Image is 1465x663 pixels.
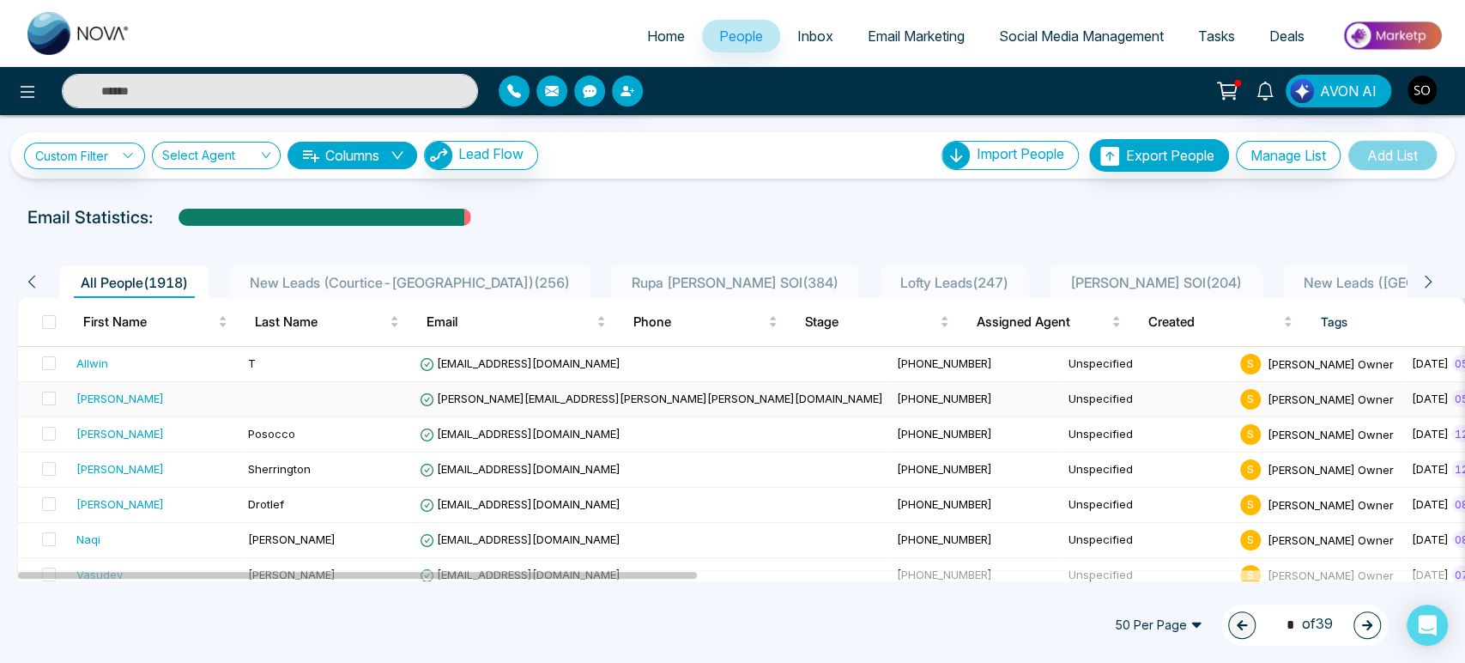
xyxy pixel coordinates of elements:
span: Rupa [PERSON_NAME] SOI ( 384 ) [625,274,845,291]
span: [PHONE_NUMBER] [897,462,992,476]
th: Assigned Agent [963,298,1135,346]
a: Deals [1252,20,1322,52]
div: Vasudev [76,566,123,583]
span: AVON AI [1320,81,1377,101]
td: Unspecified [1062,488,1233,523]
span: [DATE] [1412,497,1449,511]
span: [PHONE_NUMBER] [897,568,992,581]
a: Custom Filter [24,143,145,169]
span: T [248,356,256,370]
span: Stage [805,312,936,332]
span: People [719,27,763,45]
span: Deals [1269,27,1305,45]
span: [PERSON_NAME] SOI ( 204 ) [1063,274,1249,291]
td: Unspecified [1062,523,1233,558]
span: [EMAIL_ADDRESS][DOMAIN_NAME] [420,427,621,441]
span: S [1240,565,1261,586]
th: Stage [791,298,963,346]
span: [PERSON_NAME] [248,568,336,581]
p: Email Statistics: [27,204,153,230]
a: Lead FlowLead Flow [417,141,538,170]
button: Manage List [1236,141,1341,170]
span: [PERSON_NAME] Owner [1268,532,1394,546]
span: [DATE] [1412,427,1449,441]
span: [PHONE_NUMBER] [897,392,992,405]
span: Drotlef [248,497,284,511]
td: Unspecified [1062,453,1233,488]
img: Lead Flow [425,142,452,169]
span: [PERSON_NAME] Owner [1268,462,1394,476]
div: [PERSON_NAME] [76,425,164,442]
img: Market-place.gif [1330,16,1455,55]
span: [EMAIL_ADDRESS][DOMAIN_NAME] [420,497,621,511]
span: Email [427,312,593,332]
div: [PERSON_NAME] [76,390,164,407]
span: [PERSON_NAME] Owner [1268,568,1394,581]
span: [DATE] [1412,356,1449,370]
span: of 39 [1276,613,1333,636]
span: [PHONE_NUMBER] [897,497,992,511]
span: Sherrington [248,462,311,476]
span: S [1240,495,1261,515]
a: Home [630,20,702,52]
span: Inbox [797,27,833,45]
span: [PHONE_NUMBER] [897,356,992,370]
span: [EMAIL_ADDRESS][DOMAIN_NAME] [420,532,621,546]
span: Home [647,27,685,45]
th: Last Name [241,298,413,346]
span: S [1240,389,1261,410]
th: First Name [70,298,241,346]
span: S [1240,530,1261,550]
button: Columnsdown [288,142,417,169]
td: Unspecified [1062,382,1233,417]
span: Posocco [248,427,295,441]
span: [DATE] [1412,462,1449,476]
span: S [1240,459,1261,480]
span: Import People [977,145,1064,162]
span: Assigned Agent [977,312,1108,332]
td: Unspecified [1062,558,1233,593]
span: Phone [633,312,765,332]
th: Phone [620,298,791,346]
div: Allwin [76,355,108,372]
span: Lead Flow [458,145,524,162]
span: [DATE] [1412,568,1449,581]
a: Tasks [1181,20,1252,52]
button: Lead Flow [424,141,538,170]
span: Lofty Leads ( 247 ) [893,274,1015,291]
div: Open Intercom Messenger [1407,605,1448,646]
button: AVON AI [1286,75,1391,107]
span: [EMAIL_ADDRESS][DOMAIN_NAME] [420,462,621,476]
span: [PERSON_NAME] Owner [1268,427,1394,441]
span: Last Name [255,312,386,332]
a: Inbox [780,20,851,52]
span: [DATE] [1412,392,1449,405]
span: Tasks [1198,27,1235,45]
span: [PERSON_NAME] Owner [1268,497,1394,511]
th: Created [1135,298,1306,346]
span: 50 Per Page [1103,611,1214,639]
span: [DATE] [1412,532,1449,546]
img: User Avatar [1407,76,1437,105]
a: People [702,20,780,52]
a: Email Marketing [851,20,982,52]
span: S [1240,354,1261,374]
td: Unspecified [1062,417,1233,453]
img: Lead Flow [1290,79,1314,103]
span: New Leads (Courtice-[GEOGRAPHIC_DATA]) ( 256 ) [243,274,577,291]
span: Export People [1126,147,1214,164]
span: Created [1148,312,1280,332]
span: All People ( 1918 ) [74,274,195,291]
td: Unspecified [1062,347,1233,382]
a: Social Media Management [982,20,1181,52]
span: Social Media Management [999,27,1164,45]
span: [EMAIL_ADDRESS][DOMAIN_NAME] [420,356,621,370]
span: [PHONE_NUMBER] [897,532,992,546]
div: [PERSON_NAME] [76,460,164,477]
span: [PERSON_NAME] Owner [1268,392,1394,405]
span: down [390,149,404,162]
th: Email [413,298,620,346]
span: S [1240,424,1261,445]
span: [PERSON_NAME] [248,532,336,546]
img: Nova CRM Logo [27,12,130,55]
